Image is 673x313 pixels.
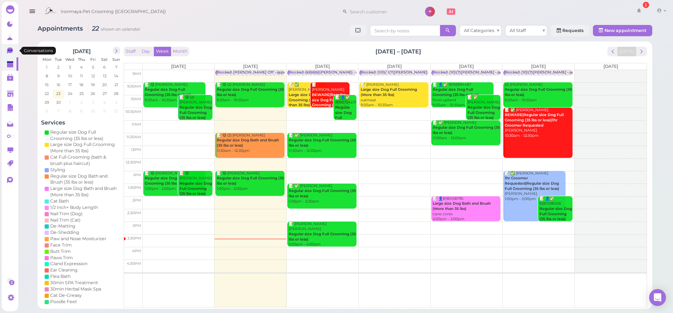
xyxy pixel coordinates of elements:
span: [DATE] [531,64,546,69]
div: Ear Cleaning [50,267,78,273]
div: Regular size Dog Full Grooming (35 lbs or less) [50,129,118,142]
button: Staff [124,47,138,56]
span: [DATE] [387,64,402,69]
span: 12:30pm [126,160,141,165]
button: next [636,47,647,56]
span: 5 [91,64,95,70]
span: 7 [57,108,60,114]
span: 9:30am [127,84,141,89]
div: De-Matting [50,223,76,229]
span: 12 [91,73,96,79]
div: Blocked: 6(6)6(6)[PERSON_NAME] • appointment [288,70,380,75]
span: All Staff [510,28,526,33]
div: 30min SPA Treatment [50,280,98,286]
div: Styling [50,167,65,173]
div: 📝 😋 [PERSON_NAME] 1:00pm - 2:00pm [144,171,205,192]
div: 📝 😋 (2) [PERSON_NAME] 10:00am - 11:00am [179,95,213,131]
div: Paw and Nose Moisturizer [50,236,106,242]
span: [DATE] [603,64,618,69]
span: 3:30pm [127,236,141,241]
span: Ironmaya Pet Grooming ([GEOGRAPHIC_DATA]) [61,2,166,21]
span: [DATE] [171,64,186,69]
span: 12 [114,108,119,114]
div: 📝 ✅ [PERSON_NAME] 9:30am - 10:30am [288,82,326,113]
div: 📝 ✅ [PERSON_NAME] 11:00am - 12:00pm [432,120,501,141]
span: 4pm [132,249,141,253]
h2: [DATE] [73,47,91,55]
span: 11am [132,122,141,127]
span: 4 [103,99,106,106]
span: 30 [55,99,61,106]
div: 📝 ✅ [PERSON_NAME] 10:00am - 11:00am [467,95,501,131]
span: [DATE] [459,64,474,69]
span: 21 [114,82,119,88]
b: Large size Dog Full Grooming (More than 35 lbs) [361,87,417,97]
span: Fri [90,57,96,62]
div: Blocked: (10)(7)[PERSON_NAME] • appointment [432,70,522,75]
b: Regular size Dog Full Grooming (35 lbs or less) [145,87,191,97]
div: 📝 😋 (2) [PERSON_NAME] 11:30am - 12:30pm [216,133,285,154]
span: 11 [103,108,107,114]
div: Blocked: 1(10)/ 1(7)[PERSON_NAME] • appointment [360,70,455,75]
b: Regular size Dog Full Grooming (35 lbs or less) [289,232,356,242]
b: 1hr Groomer Requested|Regular size Dog Full Grooming (35 lbs or less) [505,176,559,191]
h2: [DATE] – [DATE] [375,47,421,56]
span: 7 [115,64,118,70]
div: 1 [643,2,649,8]
b: Regular size Dog Full Grooming (35 lbs or less) [145,176,191,186]
span: 27 [102,90,107,97]
input: Search by notes [370,25,440,36]
span: 17 [67,82,72,88]
span: 2 [80,99,83,106]
div: Cat Bath [50,198,69,204]
span: Sat [101,57,108,62]
span: 9 [57,73,60,79]
span: 2 [57,64,60,70]
small: shown on calendar [101,27,141,32]
div: Blocked: (10)(7)[PERSON_NAME] • appointment [504,70,594,75]
b: Large size Dog Bath and Brush (More than 35 lbs) [433,201,491,211]
span: [DATE] [315,64,330,69]
span: 9am [132,71,141,76]
span: 16 [56,82,61,88]
div: Conversations [21,47,56,55]
span: Sun [112,57,120,62]
span: 11:30am [126,135,141,139]
div: De-Shedding [50,229,79,236]
span: New appointment [605,28,646,33]
div: 1/2 Inch+ Body Length [50,204,98,211]
div: (2) [PERSON_NAME] 9:30am - 10:30am [504,82,573,103]
div: Butt Trim [50,248,71,255]
b: Regular size Dog Full Grooming (35 lbs or less) [217,176,284,186]
span: Wed [65,57,74,62]
div: 📝 😋 [PERSON_NAME] 1:00pm - 2:00pm [216,171,285,192]
div: Cat Full Grooming (bath & brush plus haircut) [50,154,118,167]
span: 10am [131,97,141,101]
span: 14 [113,73,119,79]
button: New appointment [593,25,652,36]
div: Gland Expression [50,261,87,267]
span: [DATE] [243,64,258,69]
h4: Services [41,119,122,126]
span: 15 [44,82,49,88]
span: Mon [43,57,51,62]
div: 📝 👤8185156795 cane corso 2:00pm - 3:00pm [432,196,501,222]
b: BEWARE|Regular size Dog Full Grooming (35 lbs or less)|1hr Groomer Requested [505,113,564,127]
span: 1pm [133,173,141,177]
button: next [113,47,120,54]
b: BEWARE|Regular size Dog Full Grooming (35 lbs or less) [312,92,349,113]
span: 2pm [132,198,141,203]
div: Large size Dog Full Grooming (More than 35 lbs) [50,141,118,154]
div: 📝 [PERSON_NAME] oatmeal 9:30am - 10:30am [360,82,429,108]
span: 22 [44,90,50,97]
div: Regular size Dog Bath and Brush (35 lbs or less) [50,173,118,186]
span: Appointments [38,25,85,32]
span: Tue [55,57,62,62]
input: Search customer [347,6,416,17]
button: Day [137,47,154,56]
span: 9 [79,108,83,114]
span: 10:30am [125,109,141,114]
b: Regular size Dog Full Grooming (35 lbs or less) [433,87,479,97]
div: Large size Dog Bath and Brush (More than 35 lbs) [50,185,118,198]
div: 📝 👤✅ 6267598356 Yelper 2:00pm - 3:00pm [539,196,573,232]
